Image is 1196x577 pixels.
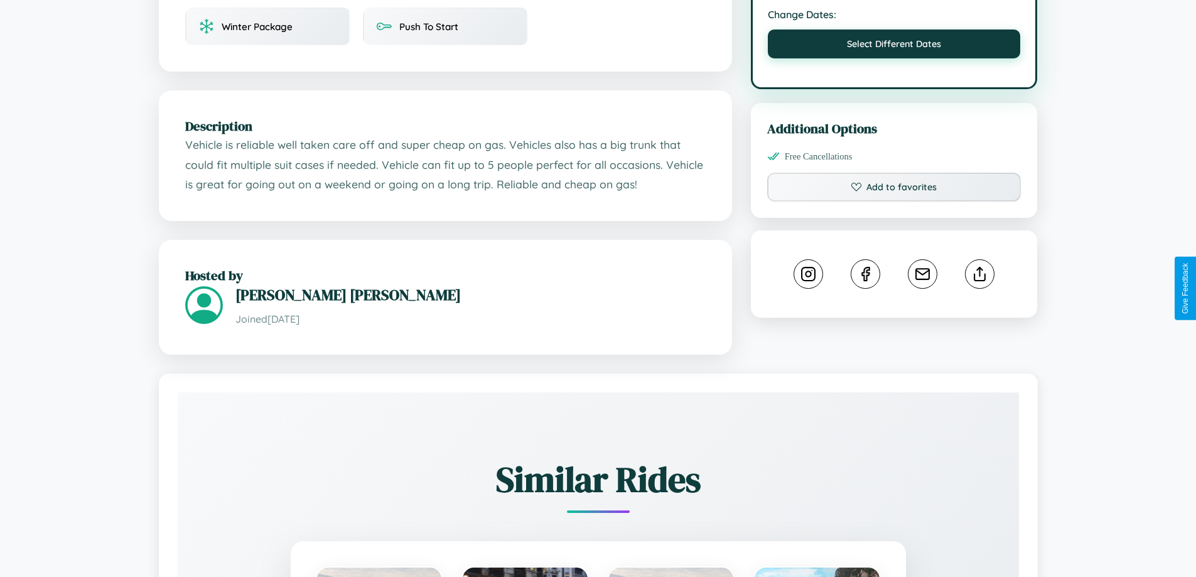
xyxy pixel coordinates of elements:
strong: Change Dates: [768,8,1021,21]
button: Add to favorites [767,173,1021,202]
span: Winter Package [222,21,293,33]
h2: Hosted by [185,266,706,284]
div: Give Feedback [1181,263,1190,314]
span: Push To Start [399,21,458,33]
h2: Similar Rides [222,455,975,504]
h2: Description [185,117,706,135]
h3: [PERSON_NAME] [PERSON_NAME] [235,284,706,305]
p: Vehicle is reliable well taken care off and super cheap on gas. Vehicles also has a big trunk tha... [185,135,706,195]
button: Select Different Dates [768,30,1021,58]
p: Joined [DATE] [235,310,706,328]
h3: Additional Options [767,119,1021,138]
span: Free Cancellations [785,151,853,162]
